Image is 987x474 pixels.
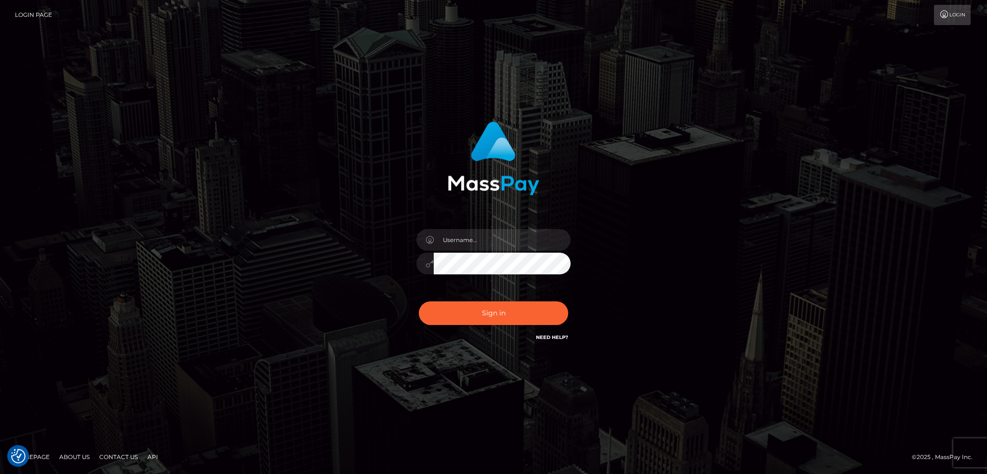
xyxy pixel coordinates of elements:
[55,449,93,464] a: About Us
[536,334,568,340] a: Need Help?
[419,301,568,325] button: Sign in
[95,449,142,464] a: Contact Us
[448,122,539,195] img: MassPay Login
[15,5,52,25] a: Login Page
[11,449,53,464] a: Homepage
[144,449,162,464] a: API
[11,449,26,463] button: Consent Preferences
[434,229,571,251] input: Username...
[912,452,980,462] div: © 2025 , MassPay Inc.
[934,5,971,25] a: Login
[11,449,26,463] img: Revisit consent button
